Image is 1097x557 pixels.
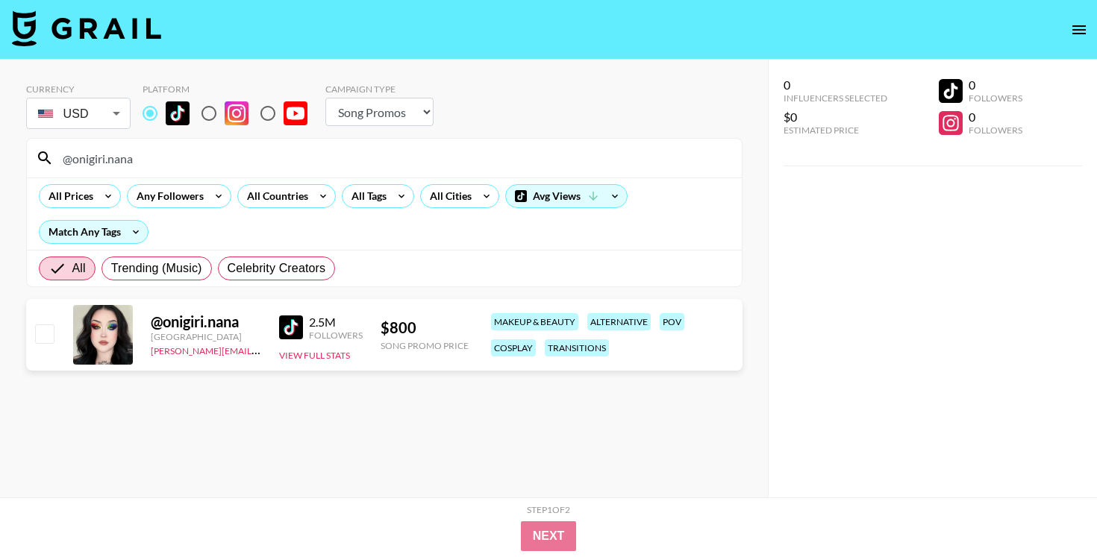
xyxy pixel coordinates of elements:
[521,521,577,551] button: Next
[309,315,363,330] div: 2.5M
[784,125,887,136] div: Estimated Price
[279,315,303,339] img: TikTok
[784,92,887,104] div: Influencers Selected
[969,78,1022,92] div: 0
[784,78,887,92] div: 0
[72,259,86,277] span: All
[545,339,609,356] div: transitions
[166,101,190,125] img: TikTok
[284,101,307,125] img: YouTube
[279,350,350,361] button: View Full Stats
[309,330,363,341] div: Followers
[381,340,469,351] div: Song Promo Price
[506,185,627,207] div: Avg Views
[527,504,570,515] div: Step 1 of 2
[491,339,536,356] div: cosplay
[325,84,434,95] div: Campaign Type
[111,259,202,277] span: Trending (Music)
[238,185,311,207] div: All Countries
[343,185,390,207] div: All Tags
[1064,15,1094,45] button: open drawer
[969,92,1022,104] div: Followers
[228,259,326,277] span: Celebrity Creators
[128,185,207,207] div: Any Followers
[1022,482,1079,539] iframe: Drift Widget Chat Controller
[151,312,261,331] div: @ onigiri.nana
[151,342,372,356] a: [PERSON_NAME][EMAIL_ADDRESS][DOMAIN_NAME]
[660,313,684,330] div: pov
[784,110,887,125] div: $0
[969,110,1022,125] div: 0
[587,313,651,330] div: alternative
[143,84,319,95] div: Platform
[225,101,249,125] img: Instagram
[26,84,131,95] div: Currency
[969,125,1022,136] div: Followers
[151,331,261,342] div: [GEOGRAPHIC_DATA]
[491,313,578,330] div: makeup & beauty
[381,318,469,337] div: $ 800
[54,146,733,170] input: Search by User Name
[40,185,96,207] div: All Prices
[421,185,475,207] div: All Cities
[29,101,128,127] div: USD
[12,10,161,46] img: Grail Talent
[40,221,148,243] div: Match Any Tags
